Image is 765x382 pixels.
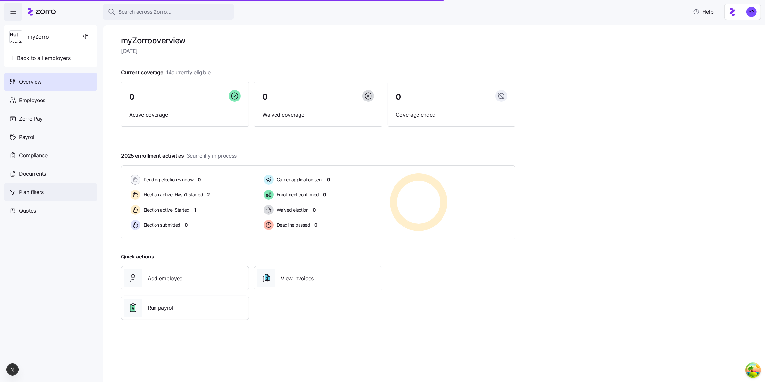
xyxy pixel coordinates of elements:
[4,165,97,183] a: Documents
[688,5,719,18] button: Help
[313,207,316,213] span: 0
[121,253,154,261] span: Quick actions
[275,191,319,198] span: Enrollment confirmed
[194,207,196,213] span: 1
[19,151,48,160] span: Compliance
[185,222,188,228] span: 0
[129,93,134,101] span: 0
[19,133,36,141] span: Payroll
[693,8,714,16] span: Help
[118,8,172,16] span: Search across Zorro...
[198,176,201,183] span: 0
[187,152,237,160] span: 3 currently in process
[281,274,314,282] span: View invoices
[327,176,330,183] span: 0
[4,128,97,146] a: Payroll
[747,364,760,377] button: Open Tanstack query devtools
[10,31,31,47] span: Not Available
[103,4,234,20] button: Search across Zorro...
[4,73,97,91] a: Overview
[396,93,401,101] span: 0
[121,152,237,160] span: 2025 enrollment activities
[746,7,757,17] img: c96db68502095cbe13deb370068b0a9f
[148,274,182,282] span: Add employee
[4,146,97,165] a: Compliance
[19,96,45,104] span: Employees
[142,207,190,213] span: Election active: Started
[9,54,71,62] span: Back to all employers
[121,47,515,55] span: [DATE]
[19,188,44,196] span: Plan filters
[275,222,310,228] span: Deadline passed
[262,93,268,101] span: 0
[148,304,174,312] span: Run payroll
[262,111,374,119] span: Waived coverage
[129,111,241,119] span: Active coverage
[4,109,97,128] a: Zorro Pay
[19,170,46,178] span: Documents
[4,183,97,201] a: Plan filters
[121,68,211,77] span: Current coverage
[19,78,41,86] span: Overview
[19,207,36,215] span: Quotes
[121,35,515,46] h1: myZorro overview
[314,222,317,228] span: 0
[28,33,49,41] span: myZorro
[19,115,43,123] span: Zorro Pay
[207,191,210,198] span: 2
[275,176,323,183] span: Carrier application sent
[166,68,211,77] span: 14 currently eligible
[142,191,203,198] span: Election active: Hasn't started
[275,207,309,213] span: Waived election
[7,52,73,65] button: Back to all employers
[4,91,97,109] a: Employees
[323,191,326,198] span: 0
[142,222,180,228] span: Election submitted
[142,176,194,183] span: Pending election window
[396,111,507,119] span: Coverage ended
[4,201,97,220] a: Quotes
